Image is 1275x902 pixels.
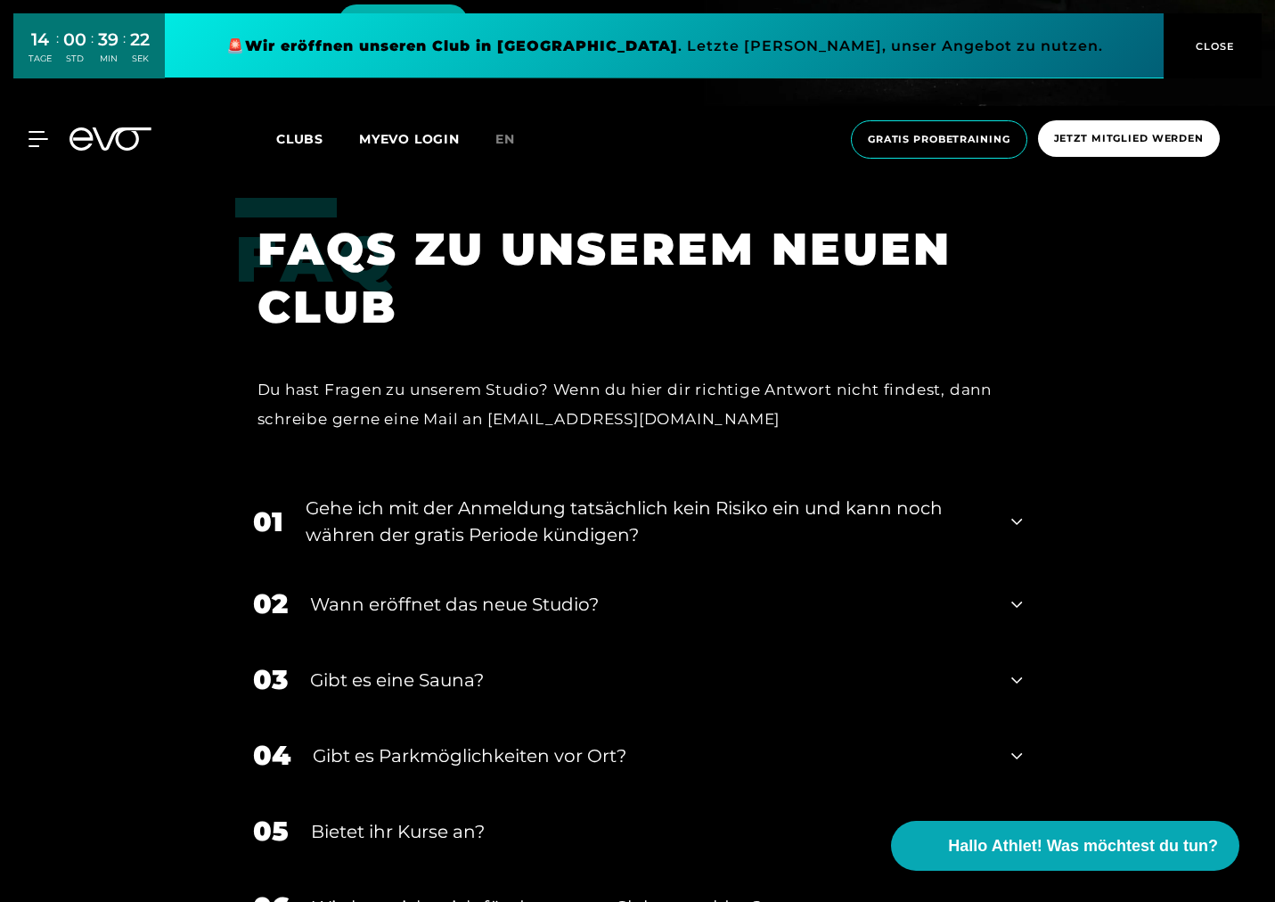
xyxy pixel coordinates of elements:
a: Gratis Probetraining [846,120,1033,159]
span: Clubs [276,131,323,147]
button: CLOSE [1164,13,1262,78]
div: 03 [253,660,288,700]
a: Jetzt Mitglied werden [1033,120,1225,159]
h1: FAQS ZU UNSEREM NEUEN CLUB [257,220,996,336]
a: MYEVO LOGIN [359,131,460,147]
div: TAGE [29,53,52,65]
div: : [56,29,59,76]
div: SEK [130,53,150,65]
span: Gratis Probetraining [868,132,1010,147]
div: 39 [98,27,119,53]
span: Hallo Athlet! Was möchtest du tun? [948,834,1218,858]
button: Hallo Athlet! Was möchtest du tun? [891,821,1239,871]
div: Wann eröffnet das neue Studio? [310,591,990,618]
div: 22 [130,27,150,53]
div: Gibt es Parkmöglichkeiten vor Ort? [313,742,990,769]
span: Jetzt Mitglied werden [1054,131,1204,146]
div: Gibt es eine Sauna? [310,667,990,693]
div: 02 [253,584,288,624]
div: 04 [253,735,290,775]
a: en [495,129,536,150]
div: STD [63,53,86,65]
div: Gehe ich mit der Anmeldung tatsächlich kein Risiko ein und kann noch währen der gratis Periode kü... [306,495,990,548]
div: : [91,29,94,76]
div: MIN [98,53,119,65]
div: 01 [253,502,283,542]
span: CLOSE [1191,38,1235,54]
div: Bietet ihr Kurse an? [311,818,990,845]
div: 14 [29,27,52,53]
span: en [495,131,515,147]
div: 00 [63,27,86,53]
div: Du hast Fragen zu unserem Studio? Wenn du hier dir richtige Antwort nicht findest, dann schreibe ... [257,375,996,433]
div: : [123,29,126,76]
a: Clubs [276,130,359,147]
div: 05 [253,811,289,851]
